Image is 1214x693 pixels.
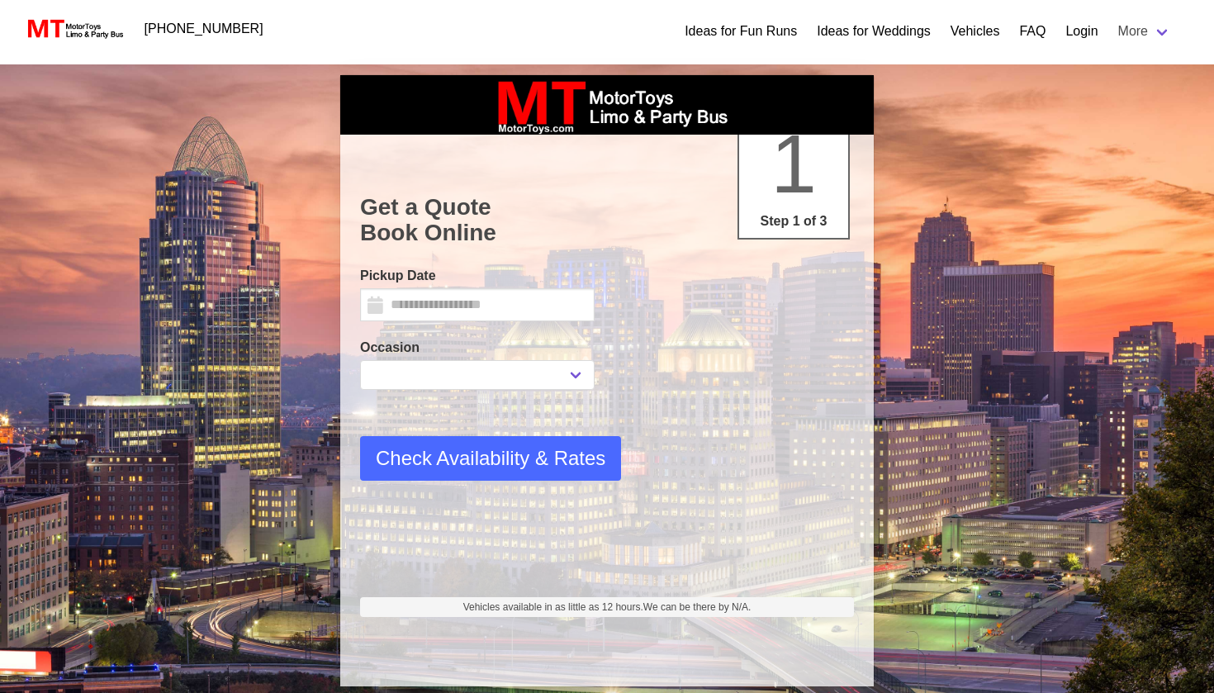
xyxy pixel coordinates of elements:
a: FAQ [1019,21,1046,41]
a: Login [1065,21,1098,41]
a: More [1108,15,1181,48]
a: Ideas for Weddings [817,21,931,41]
h1: Get a Quote Book Online [360,194,854,246]
span: 1 [771,117,817,210]
button: Check Availability & Rates [360,436,621,481]
img: box_logo_brand.jpeg [483,75,731,135]
label: Pickup Date [360,266,595,286]
a: Vehicles [951,21,1000,41]
a: Ideas for Fun Runs [685,21,797,41]
img: MotorToys Logo [23,17,125,40]
span: We can be there by N/A. [643,601,752,613]
a: [PHONE_NUMBER] [135,12,273,45]
span: Check Availability & Rates [376,444,605,473]
span: Vehicles available in as little as 12 hours. [463,600,752,615]
p: Step 1 of 3 [746,211,842,231]
label: Occasion [360,338,595,358]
